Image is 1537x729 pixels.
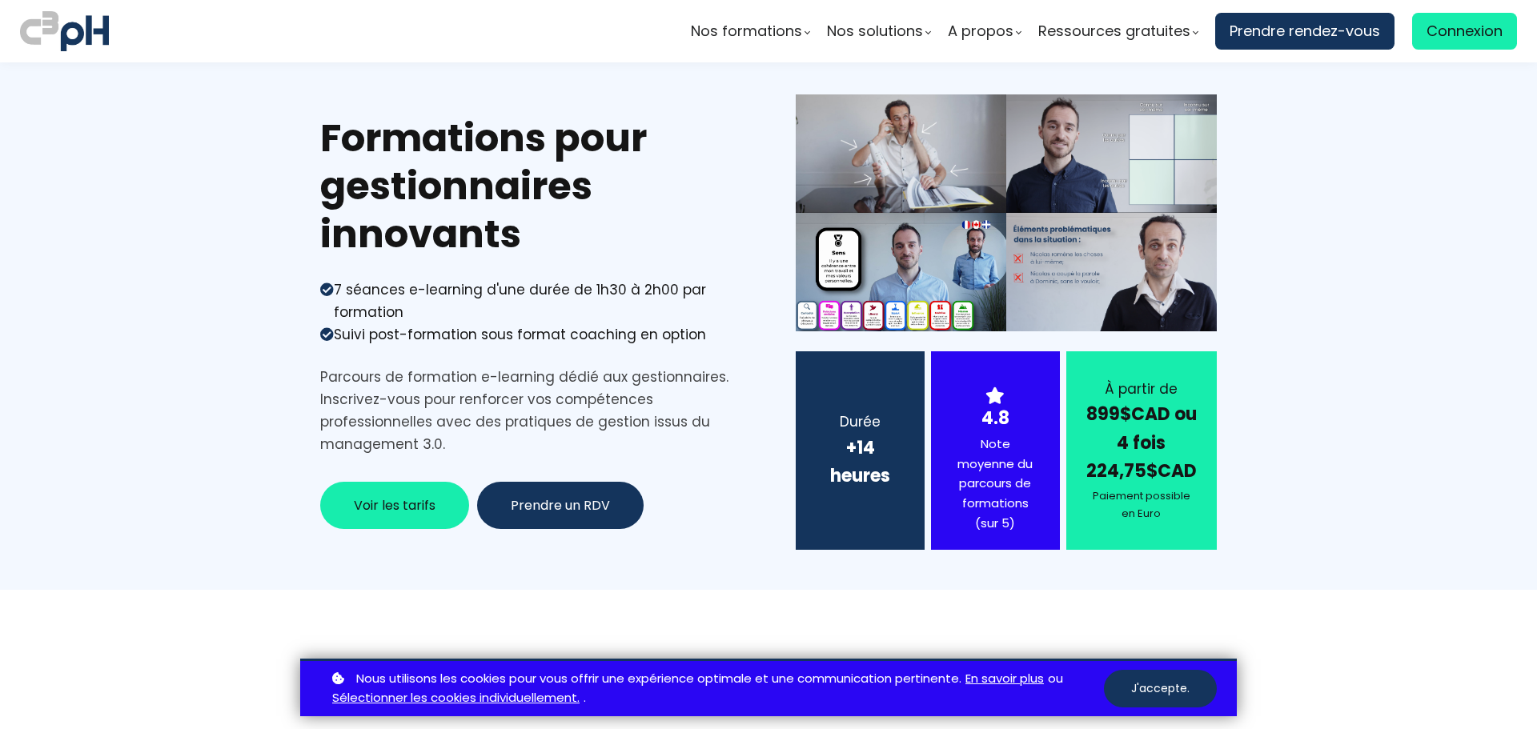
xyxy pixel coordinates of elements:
span: Ressources gratuites [1038,19,1190,43]
span: A propos [948,19,1013,43]
div: À partir de [1086,378,1197,400]
div: Paiement possible en Euro [1086,487,1197,523]
div: Suivi post-formation sous format coaching en option [334,323,706,346]
span: Prendre rendez-vous [1230,19,1380,43]
p: ou . [328,669,1104,709]
span: Connexion [1427,19,1503,43]
b: +14 heures [830,435,890,488]
a: Sélectionner les cookies individuellement. [332,688,580,708]
span: Prendre un RDV [511,495,610,515]
span: Nos solutions [827,19,923,43]
button: Voir les tarifs [320,482,469,529]
img: logo C3PH [20,8,109,54]
span: Nos formations [691,19,802,43]
a: En savoir plus [965,669,1044,689]
strong: 4.8 [981,406,1009,431]
span: Voir les tarifs [354,495,435,515]
div: Parcours de formation e-learning dédié aux gestionnaires. Inscrivez-vous pour renforcer vos compé... [320,366,741,455]
button: Prendre un RDV [477,482,644,529]
div: 7 séances e-learning d'une durée de 1h30 à 2h00 par formation [334,278,741,323]
h1: Formations pour gestionnaires innovants [320,114,741,258]
span: Nous utilisons les cookies pour vous offrir une expérience optimale et une communication pertinente. [356,669,961,689]
div: Note moyenne du parcours de formations (sur 5) [951,435,1039,534]
button: J'accepte. [1104,670,1217,707]
div: Durée [816,411,904,433]
strong: 899$CAD ou 4 fois 224,75$CAD [1086,402,1197,483]
a: Prendre rendez-vous [1215,13,1395,50]
a: Connexion [1412,13,1517,50]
